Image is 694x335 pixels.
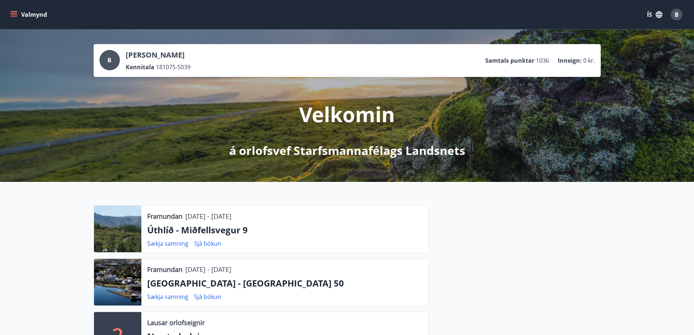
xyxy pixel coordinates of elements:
[107,56,111,64] span: B
[194,239,221,248] a: Sjá bókun
[583,57,595,65] span: 0 kr.
[147,318,205,327] p: Lausar orlofseignir
[643,8,666,21] button: ÍS
[147,293,188,301] a: Sækja samning
[194,293,221,301] a: Sjá bókun
[185,265,231,274] p: [DATE] - [DATE]
[536,57,549,65] span: 1036
[668,6,685,23] button: B
[147,265,183,274] p: Framundan
[126,63,154,71] p: Kennitala
[126,50,191,60] p: [PERSON_NAME]
[229,143,465,159] p: á orlofsvef Starfsmannafélags Landsnets
[147,211,183,221] p: Framundan
[675,11,679,19] span: B
[558,57,582,65] p: Inneign :
[299,100,395,128] p: Velkomin
[147,239,188,248] a: Sækja samning
[147,224,423,236] p: Úthlíð - Miðfellsvegur 9
[185,211,231,221] p: [DATE] - [DATE]
[485,57,534,65] p: Samtals punktar
[9,8,50,21] button: menu
[156,63,191,71] span: 181075-5039
[147,277,423,289] p: [GEOGRAPHIC_DATA] - [GEOGRAPHIC_DATA] 50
